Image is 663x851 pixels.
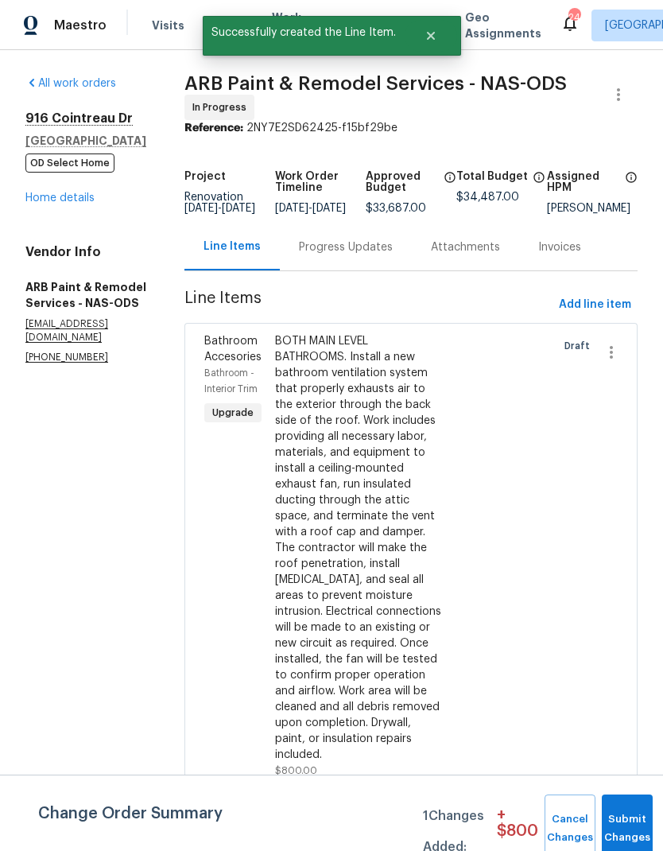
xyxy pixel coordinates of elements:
[275,203,308,214] span: [DATE]
[184,290,552,320] span: Line Items
[431,239,500,255] div: Attachments
[625,171,638,203] span: The hpm assigned to this work order.
[184,171,226,182] h5: Project
[610,810,645,847] span: Submit Changes
[192,99,253,115] span: In Progress
[204,239,261,255] div: Line Items
[25,192,95,204] a: Home details
[564,338,596,354] span: Draft
[272,10,312,41] span: Work Orders
[533,171,545,192] span: The total cost of line items that have been proposed by Opendoor. This sum includes line items th...
[366,203,426,214] span: $33,687.00
[184,120,638,136] div: 2NY7E2SD62425-f15bf29be
[299,239,393,255] div: Progress Updates
[206,405,260,421] span: Upgrade
[552,810,587,847] span: Cancel Changes
[568,10,580,25] div: 24
[456,171,528,182] h5: Total Budget
[547,171,620,193] h5: Assigned HPM
[203,16,405,49] span: Successfully created the Line Item.
[366,171,439,193] h5: Approved Budget
[547,203,638,214] div: [PERSON_NAME]
[405,20,457,52] button: Close
[204,368,258,394] span: Bathroom - Interior Trim
[184,203,218,214] span: [DATE]
[538,239,581,255] div: Invoices
[275,171,366,193] h5: Work Order Timeline
[204,336,262,363] span: Bathroom Accesories
[222,203,255,214] span: [DATE]
[184,74,567,93] span: ARB Paint & Remodel Services - NAS-ODS
[444,171,456,203] span: The total cost of line items that have been approved by both Opendoor and the Trade Partner. This...
[54,17,107,33] span: Maestro
[25,78,116,89] a: All work orders
[184,192,255,214] span: Renovation
[465,10,541,41] span: Geo Assignments
[25,153,114,173] span: OD Select Home
[552,290,638,320] button: Add line item
[275,766,317,775] span: $800.00
[456,192,519,203] span: $34,487.00
[184,122,243,134] b: Reference:
[25,244,146,260] h4: Vendor Info
[559,295,631,315] span: Add line item
[25,279,146,311] h5: ARB Paint & Remodel Services - NAS-ODS
[312,203,346,214] span: [DATE]
[275,203,346,214] span: -
[152,17,184,33] span: Visits
[184,203,255,214] span: -
[275,333,442,763] div: BOTH MAIN LEVEL BATHROOMS. Install a new bathroom ventilation system that properly exhausts air t...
